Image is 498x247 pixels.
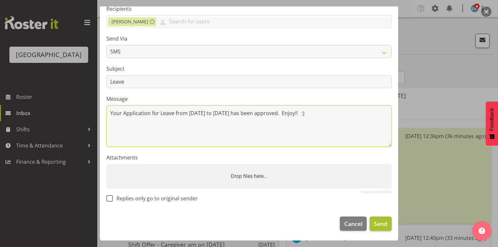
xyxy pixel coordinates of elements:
[479,228,485,234] img: help-xxl-2.png
[340,217,366,231] button: Cancel
[156,17,391,27] input: Search for users
[106,65,392,73] label: Subject
[106,154,392,161] label: Attachments
[370,217,392,231] button: Send
[228,170,270,183] label: Drop files here...
[489,108,495,131] span: Feedback
[113,195,198,202] span: Replies only go to original sender
[106,75,392,88] input: Subject
[344,219,362,228] span: Cancel
[106,35,392,42] label: Send Via
[374,219,387,228] span: Send
[106,5,392,13] label: Recipients
[112,18,148,25] span: [PERSON_NAME]
[362,191,392,194] a: Powered by PQINA
[486,101,498,146] button: Feedback - Show survey
[106,95,392,103] label: Message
